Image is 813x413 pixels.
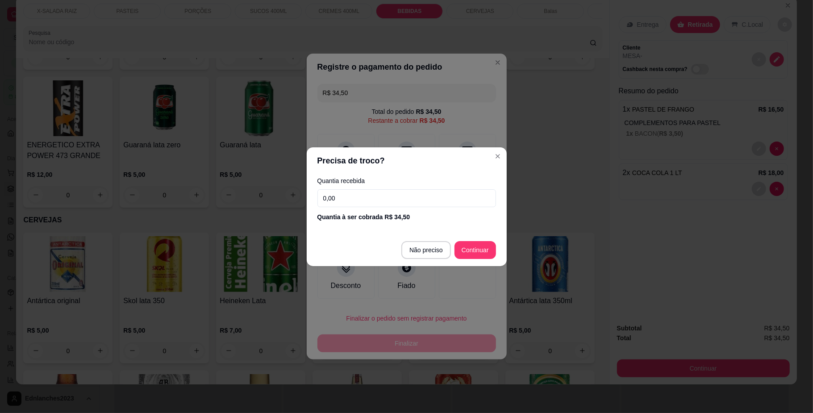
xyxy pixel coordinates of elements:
button: Close [491,149,505,163]
button: Não preciso [401,241,451,259]
button: Continuar [454,241,496,259]
header: Precisa de troco? [307,147,507,174]
label: Quantia recebida [317,178,496,184]
div: Quantia à ser cobrada R$ 34,50 [317,213,496,221]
